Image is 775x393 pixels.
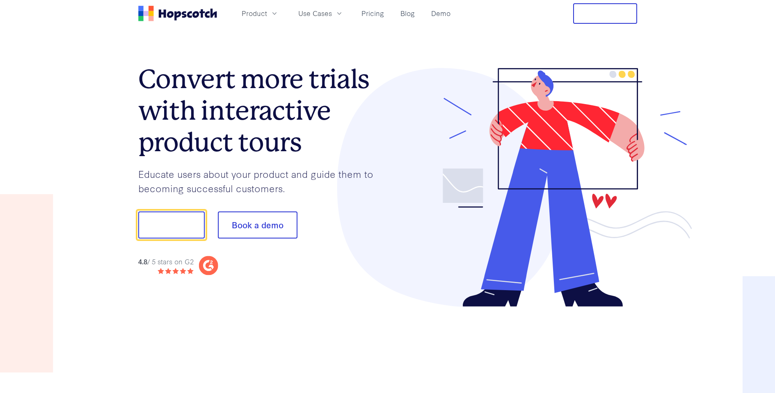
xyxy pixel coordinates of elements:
[138,211,205,239] button: Show me!
[218,211,297,239] button: Book a demo
[358,7,387,20] a: Pricing
[138,167,388,195] p: Educate users about your product and guide them to becoming successful customers.
[298,8,332,18] span: Use Cases
[138,256,194,266] div: / 5 stars on G2
[138,64,388,158] h1: Convert more trials with interactive product tours
[428,7,454,20] a: Demo
[138,6,217,21] a: Home
[242,8,267,18] span: Product
[573,3,637,24] button: Free Trial
[397,7,418,20] a: Blog
[237,7,283,20] button: Product
[138,256,147,266] strong: 4.8
[293,7,348,20] button: Use Cases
